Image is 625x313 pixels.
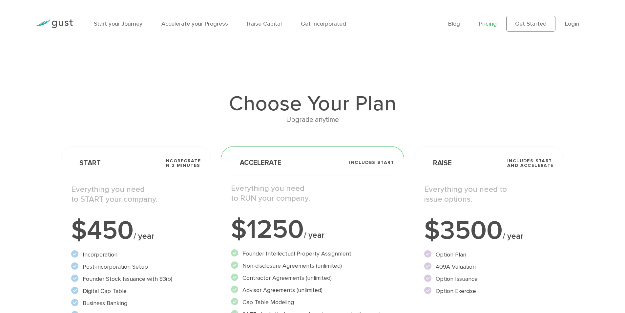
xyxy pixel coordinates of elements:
[94,20,142,27] a: Start your Journey
[134,231,154,241] span: / year
[164,159,201,168] span: Incorporate in 2 Minutes
[301,20,346,27] a: Get Incorporated
[231,298,394,307] li: Cap Table Modeling
[304,230,324,240] span: / year
[71,250,201,259] li: Incorporation
[61,93,564,114] h1: Choose Your Plan
[71,160,101,167] span: Start
[231,216,394,243] div: $1250
[71,275,201,283] li: Founder Stock Issuance with 83(b)
[506,16,555,32] a: Get Started
[247,20,282,27] a: Raise Capital
[231,184,394,203] p: Everything you need to RUN your company.
[448,20,460,27] a: Blog
[507,159,554,168] span: Includes START and ACCELERATE
[71,217,201,244] div: $450
[71,185,201,204] p: Everything you need to START your company.
[565,20,579,27] a: Login
[231,274,394,282] li: Contractor Agreements (unlimited)
[424,275,554,283] li: Option Issuance
[503,231,523,241] span: / year
[424,185,554,204] p: Everything you need to issue options.
[424,250,554,259] li: Option Plan
[231,249,394,258] li: Founder Intellectual Property Assignment
[479,20,497,27] a: Pricing
[424,262,554,271] li: 409A Valuation
[424,160,452,167] span: Raise
[71,262,201,271] li: Post-incorporation Setup
[71,299,201,308] li: Business Banking
[231,286,394,295] li: Advisor Agreements (unlimited)
[61,114,564,125] div: Upgrade anytime
[424,287,554,296] li: Option Exercise
[424,217,554,244] div: $3500
[71,287,201,296] li: Digital Cap Table
[349,160,394,165] span: Includes START
[161,20,228,27] a: Accelerate your Progress
[36,19,73,28] img: Gust Logo
[231,261,394,270] li: Non-disclosure Agreements (unlimited)
[231,159,281,166] span: Accelerate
